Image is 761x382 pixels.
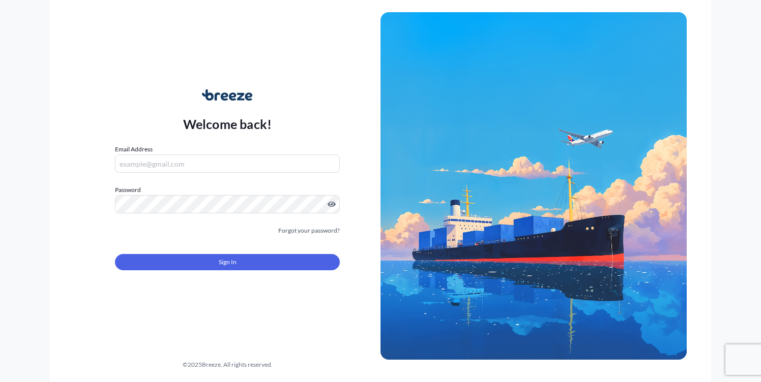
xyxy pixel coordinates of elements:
button: Sign In [115,254,340,270]
a: Forgot your password? [278,226,340,236]
input: example@gmail.com [115,154,340,173]
div: © 2025 Breeze. All rights reserved. [74,360,380,370]
img: Ship illustration [380,12,687,360]
p: Welcome back! [183,116,272,132]
button: Show password [328,200,336,208]
label: Password [115,185,340,195]
label: Email Address [115,144,153,154]
span: Sign In [219,257,237,267]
